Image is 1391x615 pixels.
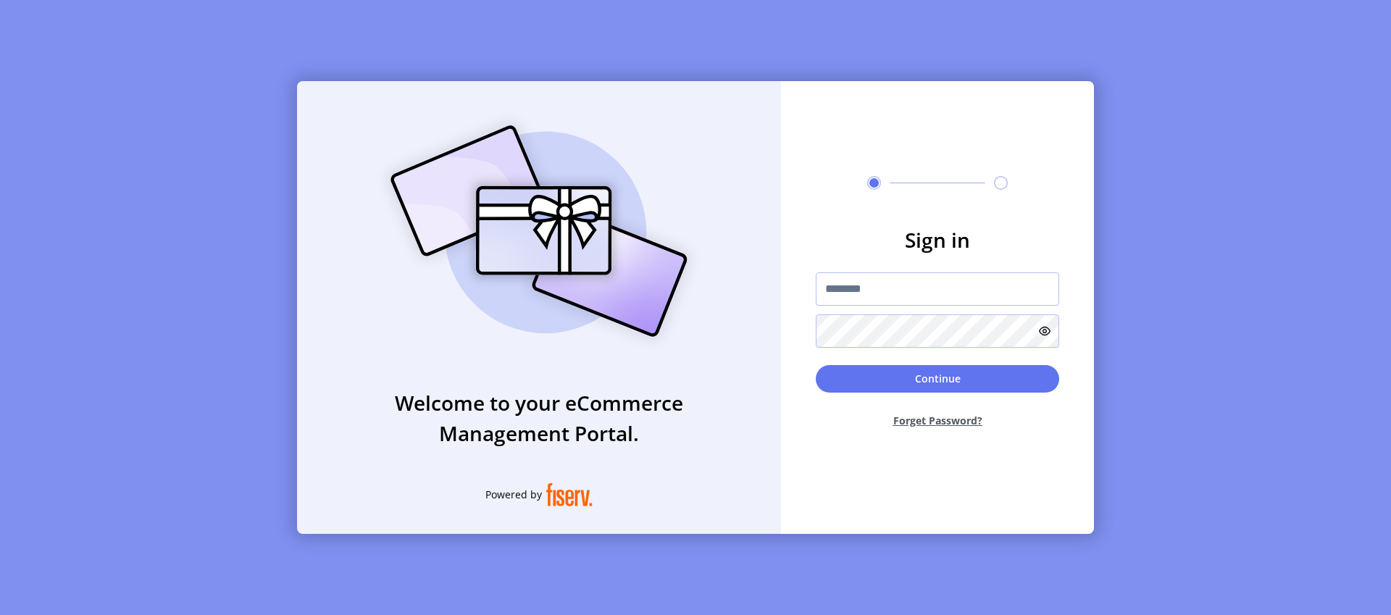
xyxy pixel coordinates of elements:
[297,388,781,448] h3: Welcome to your eCommerce Management Portal.
[816,401,1059,440] button: Forget Password?
[369,109,709,353] img: card_Illustration.svg
[816,365,1059,393] button: Continue
[816,225,1059,255] h3: Sign in
[485,487,542,502] span: Powered by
